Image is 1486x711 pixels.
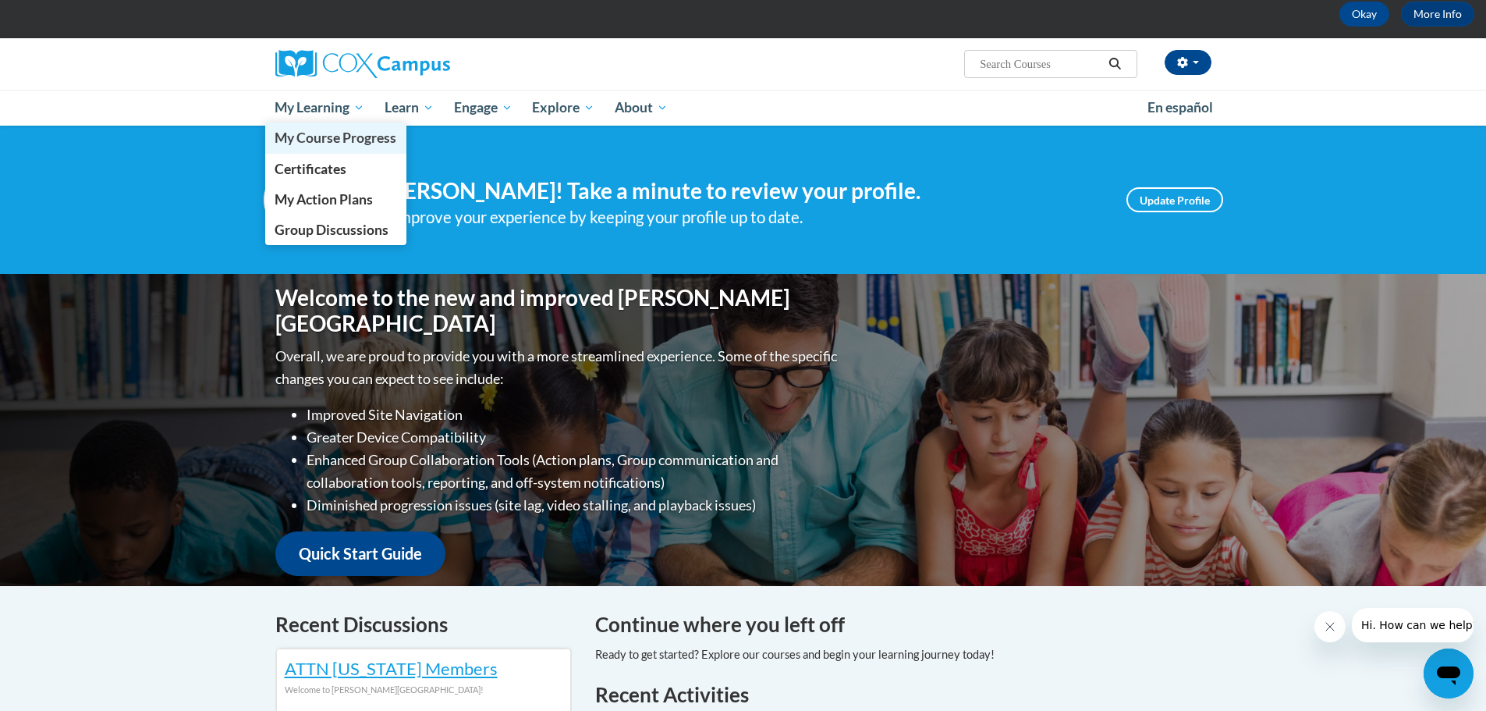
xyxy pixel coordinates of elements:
div: Main menu [252,90,1235,126]
a: My Learning [265,90,375,126]
span: My Learning [275,98,364,117]
h1: Recent Activities [595,681,1211,709]
span: Certificates [275,161,346,177]
div: Welcome to [PERSON_NAME][GEOGRAPHIC_DATA]! [285,681,562,699]
a: My Action Plans [265,184,407,215]
h4: Hi [PERSON_NAME]! Take a minute to review your profile. [357,178,1103,204]
span: My Course Progress [275,130,396,146]
button: Account Settings [1165,50,1211,75]
button: Okay [1339,2,1389,27]
a: Group Discussions [265,215,407,245]
a: ATTN [US_STATE] Members [285,658,498,679]
img: Cox Campus [275,50,450,78]
a: Certificates [265,154,407,184]
a: More Info [1401,2,1474,27]
span: Explore [532,98,594,117]
h1: Welcome to the new and improved [PERSON_NAME][GEOGRAPHIC_DATA] [275,285,841,337]
a: Quick Start Guide [275,531,445,576]
iframe: Message from company [1352,608,1474,642]
button: Search [1103,55,1126,73]
a: Update Profile [1126,187,1223,212]
div: Help improve your experience by keeping your profile up to date. [357,204,1103,230]
span: Engage [454,98,512,117]
h4: Recent Discussions [275,610,572,640]
a: About [605,90,678,126]
a: Learn [374,90,444,126]
a: Engage [444,90,523,126]
span: About [615,98,668,117]
a: My Course Progress [265,123,407,153]
iframe: Close message [1314,611,1346,642]
li: Improved Site Navigation [307,403,841,426]
span: Learn [385,98,434,117]
span: Hi. How can we help? [9,11,126,23]
img: Profile Image [264,165,334,235]
li: Enhanced Group Collaboration Tools (Action plans, Group communication and collaboration tools, re... [307,449,841,494]
span: Group Discussions [275,222,388,238]
span: My Action Plans [275,191,373,208]
li: Greater Device Compatibility [307,426,841,449]
p: Overall, we are proud to provide you with a more streamlined experience. Some of the specific cha... [275,345,841,390]
span: En español [1147,99,1213,116]
a: En español [1137,91,1223,124]
a: Explore [522,90,605,126]
a: Cox Campus [275,50,572,78]
h4: Continue where you left off [595,610,1211,640]
input: Search Courses [978,55,1103,73]
li: Diminished progression issues (site lag, video stalling, and playback issues) [307,494,841,517]
iframe: Button to launch messaging window [1424,649,1474,699]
